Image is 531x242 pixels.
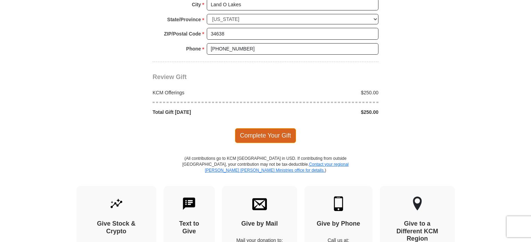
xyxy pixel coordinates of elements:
a: Contact your regional [PERSON_NAME] [PERSON_NAME] Ministries office for details. [205,162,349,173]
div: $250.00 [265,89,382,96]
h4: Give by Mail [234,220,285,228]
h4: Give Stock & Crypto [89,220,144,235]
img: text-to-give.svg [182,196,196,211]
div: Total Gift [DATE] [149,109,266,116]
strong: ZIP/Postal Code [164,29,201,39]
strong: State/Province [167,15,201,24]
p: (All contributions go to KCM [GEOGRAPHIC_DATA] in USD. If contributing from outside [GEOGRAPHIC_D... [182,156,349,186]
div: KCM Offerings [149,89,266,96]
img: mobile.svg [331,196,346,211]
span: Review Gift [153,73,187,80]
span: Complete Your Gift [235,128,296,143]
h4: Give by Phone [317,220,360,228]
h4: Text to Give [176,220,203,235]
div: $250.00 [265,109,382,116]
img: give-by-stock.svg [109,196,124,211]
img: envelope.svg [252,196,267,211]
strong: Phone [186,44,201,54]
img: other-region [412,196,422,211]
